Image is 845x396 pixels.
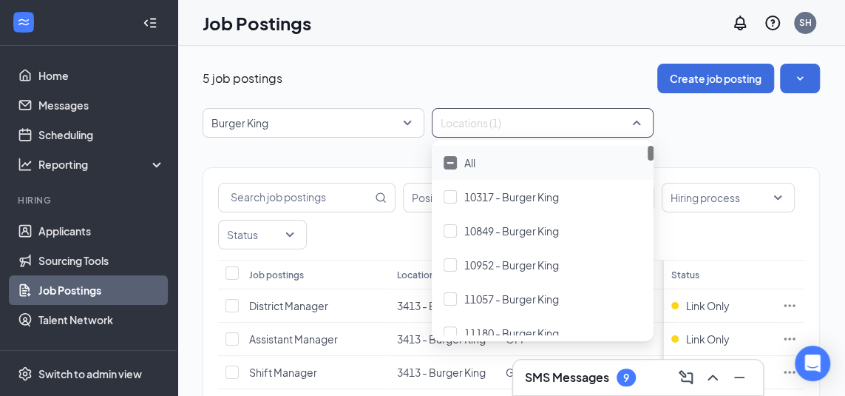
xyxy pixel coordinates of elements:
[375,192,387,204] svg: MagnifyingGlass
[203,10,311,36] h1: Job Postings
[664,260,775,289] th: Status
[16,15,31,30] svg: WorkstreamLogo
[799,16,812,29] div: SH
[390,323,498,356] td: 3413 - Burger King
[464,224,559,238] span: 10849 - Burger King
[397,269,435,281] div: Location
[686,298,730,313] span: Link Only
[38,246,165,275] a: Sourcing Tools
[701,366,724,389] button: ChevronUp
[38,61,165,90] a: Home
[782,332,797,346] svg: Ellipses
[606,260,714,289] th: [DATE]
[432,214,654,248] div: 10849 - Burger King
[390,356,498,389] td: 3413 - Burger King
[686,332,730,346] span: Link Only
[38,216,165,246] a: Applicants
[249,299,328,312] span: District Manager
[249,366,317,379] span: Shift Manager
[18,157,33,172] svg: Analysis
[38,90,165,120] a: Messages
[18,194,162,207] div: Hiring
[764,14,781,32] svg: QuestionInfo
[390,289,498,323] td: 3413 - Burger King
[219,184,372,212] input: Search job postings
[498,356,605,389] td: GM
[623,372,629,384] div: 9
[704,369,722,386] svg: ChevronUp
[674,366,698,389] button: ComposeMessage
[464,292,559,306] span: 11057 - Burger King
[505,366,523,379] span: GM
[397,366,486,379] span: 3413 - Burger King
[464,156,475,170] span: All
[432,248,654,282] div: 10952 - Burger King
[464,258,559,272] span: 10952 - Burger King
[38,366,142,381] div: Switch to admin view
[38,305,165,335] a: Talent Network
[782,365,797,380] svg: Ellipses
[464,326,559,340] span: 11180 - Burger King
[38,275,165,305] a: Job Postings
[432,282,654,316] div: 11057 - Burger King
[143,16,157,30] svg: Collapse
[657,64,774,93] button: Create job posting
[795,346,830,381] div: Open Intercom Messenger
[432,316,654,350] div: 11180 - Burger King
[525,369,609,386] h3: SMS Messages
[464,190,559,204] span: 10317 - Burger King
[782,298,797,313] svg: Ellipses
[249,332,338,346] span: Assistant Manager
[18,366,33,381] svg: Settings
[249,269,304,281] div: Job postings
[397,299,486,312] span: 3413 - Burger King
[203,70,282,87] p: 5 job postings
[432,180,654,214] div: 10317 - Burger King
[38,120,165,150] a: Scheduling
[677,369,695,386] svg: ComposeMessage
[780,64,820,93] button: SmallChevronDown
[793,71,807,86] svg: SmallChevronDown
[447,161,454,164] img: checkbox
[731,14,749,32] svg: Notifications
[432,146,654,180] div: All
[397,332,486,346] span: 3413 - Burger King
[730,369,748,386] svg: Minimize
[211,115,268,130] p: Burger King
[727,366,751,389] button: Minimize
[38,157,166,172] div: Reporting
